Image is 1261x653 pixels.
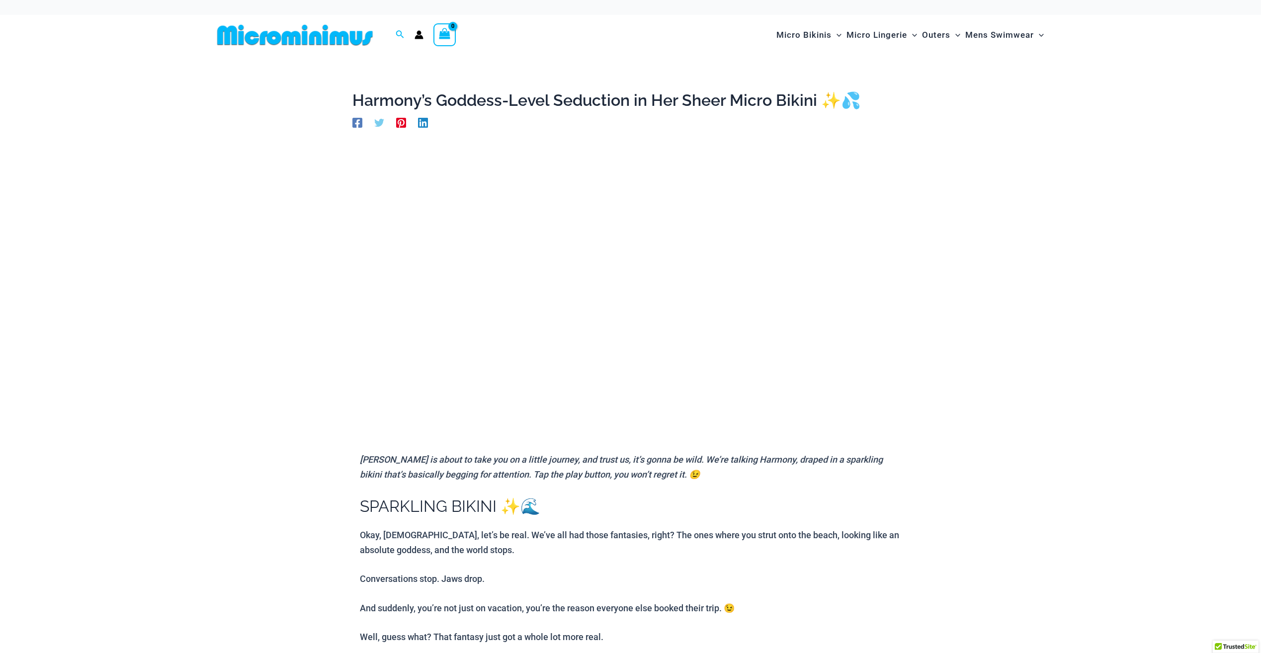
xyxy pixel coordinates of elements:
a: Facebook [352,117,362,128]
h1: Harmony’s Goddess-Level Seduction in Her Sheer Micro Bikini ✨💦 [352,91,909,110]
span: Menu Toggle [907,22,917,48]
span: Okay, [DEMOGRAPHIC_DATA], let’s be real. We’ve all had those fantasies, right? The ones where you... [360,530,899,555]
a: Micro BikinisMenu ToggleMenu Toggle [774,20,844,50]
a: Pinterest [396,117,406,128]
em: [PERSON_NAME] is about to take you on a little journey, and trust us, it’s gonna be wild. We’re t... [360,454,883,480]
a: Mens SwimwearMenu ToggleMenu Toggle [963,20,1046,50]
span: 🌊 [520,497,540,515]
span: Outers [922,22,950,48]
span: Conversations stop. Jaws drop. [360,573,485,584]
a: Linkedin [418,117,428,128]
a: Search icon link [396,29,405,41]
a: View Shopping Cart, empty [433,23,456,46]
a: Account icon link [415,30,423,39]
span: Well, guess what? That fantasy just got a whole lot more real. [360,632,603,642]
span: And suddenly, you’re not just on vacation, you’re the reason everyone else booked their trip. 😉 [360,603,735,613]
span: Mens Swimwear [965,22,1034,48]
a: Micro LingerieMenu ToggleMenu Toggle [844,20,920,50]
nav: Site Navigation [772,18,1048,52]
span: SPARKLING BIKINI ✨ [360,497,520,515]
span: Micro Bikinis [776,22,832,48]
span: Menu Toggle [832,22,841,48]
a: Twitter [374,117,384,128]
span: Menu Toggle [950,22,960,48]
span: Micro Lingerie [846,22,907,48]
img: MM SHOP LOGO FLAT [213,24,377,46]
a: OutersMenu ToggleMenu Toggle [920,20,963,50]
span: Menu Toggle [1034,22,1044,48]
